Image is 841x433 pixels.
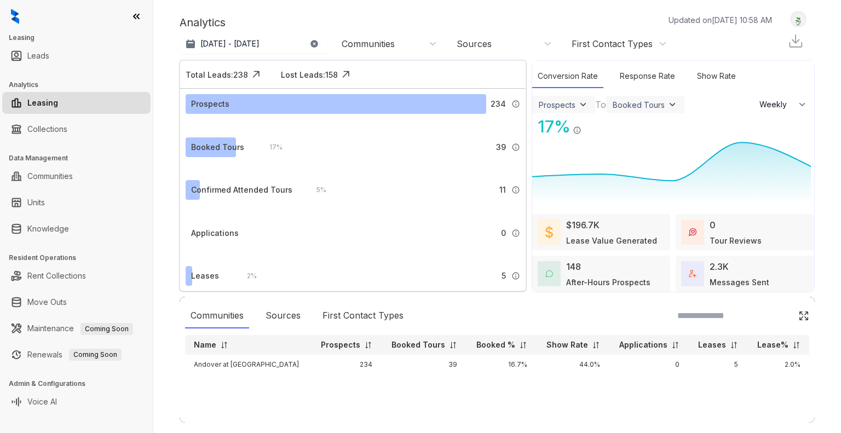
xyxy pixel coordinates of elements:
a: Leasing [27,92,58,114]
img: sorting [364,341,372,349]
img: SearchIcon [775,311,785,320]
div: Confirmed Attended Tours [191,184,292,196]
span: 5 [502,270,506,282]
span: 11 [499,184,506,196]
img: Info [573,126,581,135]
div: Tour Reviews [710,235,762,246]
div: Sources [457,38,492,50]
div: Conversion Rate [532,65,603,88]
p: Updated on [DATE] 10:58 AM [669,14,772,26]
div: Lost Leads: 158 [281,69,338,80]
div: 2 % [236,270,257,282]
div: Applications [191,227,239,239]
img: sorting [671,341,679,349]
img: sorting [792,341,800,349]
img: AfterHoursConversations [545,270,553,278]
h3: Resident Operations [9,253,153,263]
div: Sources [260,303,306,328]
div: Booked Tours [613,100,665,109]
div: 17 % [532,114,571,139]
div: Show Rate [692,65,741,88]
td: 5 [688,355,747,374]
a: Communities [27,165,73,187]
div: Booked Tours [191,141,244,153]
a: Knowledge [27,218,69,240]
p: Analytics [180,14,226,31]
p: Applications [619,339,667,350]
img: sorting [220,341,228,349]
p: [DATE] - [DATE] [200,38,260,49]
a: Move Outs [27,291,67,313]
a: Collections [27,118,67,140]
h3: Data Management [9,153,153,163]
img: Click Icon [798,310,809,321]
h3: Leasing [9,33,153,43]
img: Click Icon [581,116,598,132]
li: Communities [2,165,151,187]
div: $196.7K [566,218,600,232]
img: ViewFilterArrow [667,99,678,110]
div: 2.3K [710,260,729,273]
img: LeaseValue [545,226,553,239]
div: Response Rate [614,65,681,88]
img: Info [511,229,520,238]
p: Prospects [321,339,360,350]
li: Voice AI [2,391,151,413]
td: 234 [310,355,381,374]
td: 16.7% [466,355,536,374]
td: 39 [381,355,466,374]
li: Collections [2,118,151,140]
div: Prospects [539,100,575,109]
div: After-Hours Prospects [566,276,650,288]
td: 44.0% [536,355,609,374]
li: Units [2,192,151,213]
td: Andover at [GEOGRAPHIC_DATA] [185,355,310,374]
img: Click Icon [248,66,264,83]
div: Leases [191,270,219,282]
div: 5 % [306,184,326,196]
a: RenewalsComing Soon [27,344,122,366]
h3: Admin & Configurations [9,379,153,389]
img: TotalFum [689,270,696,278]
div: Communities [185,303,249,328]
li: Move Outs [2,291,151,313]
p: Show Rate [546,339,588,350]
img: ViewFilterArrow [578,99,589,110]
li: Maintenance [2,317,151,339]
a: Voice AI [27,391,57,413]
img: sorting [730,341,738,349]
div: Communities [342,38,395,50]
div: Lease Value Generated [566,235,657,246]
a: Rent Collections [27,265,86,287]
span: 39 [496,141,506,153]
img: sorting [449,341,457,349]
img: TourReviews [689,228,696,236]
div: First Contact Types [317,303,409,328]
p: Name [194,339,216,350]
li: Leads [2,45,151,67]
p: Booked % [476,339,515,350]
li: Leasing [2,92,151,114]
span: 0 [501,227,506,239]
div: Messages Sent [710,276,769,288]
span: Coming Soon [80,323,133,335]
img: Info [511,143,520,152]
td: 0 [609,355,688,374]
button: Weekly [753,95,814,114]
img: Download [787,33,804,49]
div: 17 % [258,141,283,153]
p: Booked Tours [391,339,445,350]
img: Info [511,186,520,194]
img: Info [511,272,520,280]
img: sorting [592,341,600,349]
li: Renewals [2,344,151,366]
button: [DATE] - [DATE] [180,34,327,54]
div: First Contact Types [572,38,653,50]
img: logo [11,9,19,24]
span: Weekly [759,99,793,110]
li: Rent Collections [2,265,151,287]
span: Coming Soon [69,349,122,361]
div: Total Leads: 238 [186,69,248,80]
a: Leads [27,45,49,67]
h3: Analytics [9,80,153,90]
